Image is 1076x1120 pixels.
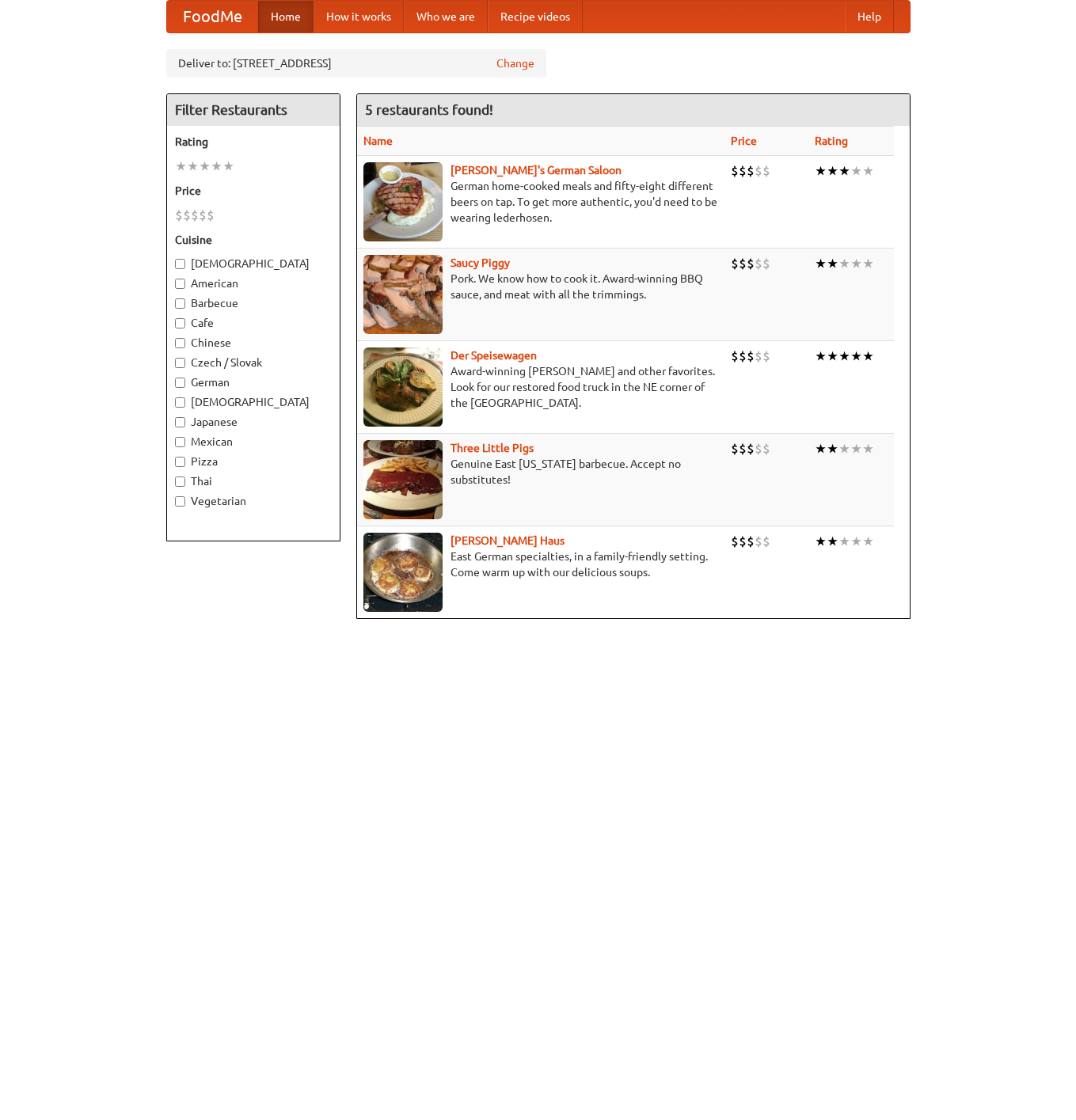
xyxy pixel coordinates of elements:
[404,1,488,32] a: Who we are
[838,533,850,550] li: ★
[762,255,770,272] li: $
[363,135,393,147] a: Name
[451,164,622,177] a: [PERSON_NAME]'s German Saloon
[191,207,199,224] li: $
[850,255,862,272] li: ★
[175,183,332,199] h5: Price
[862,347,874,365] li: ★
[365,102,493,117] ng-pluralize: 5 restaurants found!
[747,533,755,550] li: $
[175,414,332,430] label: Japanese
[363,533,443,612] img: kohlhaus.jpg
[175,378,185,388] input: German
[175,279,185,289] input: American
[496,55,534,71] a: Change
[175,434,332,450] label: Mexican
[755,533,762,550] li: $
[827,533,838,550] li: ★
[175,476,185,487] input: Thai
[850,162,862,180] li: ★
[363,255,443,334] img: saucy.jpg
[815,135,848,147] a: Rating
[187,158,199,175] li: ★
[175,158,187,175] li: ★
[363,440,443,519] img: littlepigs.jpg
[363,178,718,226] p: German home-cooked meals and fifty-eight different beers on tap. To get more authentic, you'd nee...
[175,358,185,368] input: Czech / Slovak
[739,533,747,550] li: $
[175,338,185,348] input: Chinese
[451,256,510,269] a: Saucy Piggy
[175,315,332,331] label: Cafe
[183,207,191,224] li: $
[862,533,874,550] li: ★
[731,347,739,365] li: $
[175,437,185,447] input: Mexican
[166,49,546,78] div: Deliver to: [STREET_ADDRESS]
[739,162,747,180] li: $
[211,158,222,175] li: ★
[451,442,534,454] a: Three Little Pigs
[731,162,739,180] li: $
[363,363,718,411] p: Award-winning [PERSON_NAME] and other favorites. Look for our restored food truck in the NE corne...
[731,255,739,272] li: $
[175,473,332,489] label: Thai
[363,549,718,580] p: East German specialties, in a family-friendly setting. Come warm up with our delicious soups.
[175,259,185,269] input: [DEMOGRAPHIC_DATA]
[850,440,862,457] li: ★
[862,255,874,272] li: ★
[175,417,185,427] input: Japanese
[845,1,894,32] a: Help
[175,355,332,370] label: Czech / Slovak
[739,347,747,365] li: $
[199,158,211,175] li: ★
[167,94,340,126] h4: Filter Restaurants
[838,347,850,365] li: ★
[451,534,565,547] a: [PERSON_NAME] Haus
[755,255,762,272] li: $
[488,1,583,32] a: Recipe videos
[175,298,185,309] input: Barbecue
[199,207,207,224] li: $
[755,440,762,457] li: $
[762,533,770,550] li: $
[739,440,747,457] li: $
[363,162,443,241] img: esthers.jpg
[747,440,755,457] li: $
[167,1,258,32] a: FoodMe
[762,347,770,365] li: $
[175,496,185,507] input: Vegetarian
[363,347,443,427] img: speisewagen.jpg
[363,456,718,488] p: Genuine East [US_STATE] barbecue. Accept no substitutes!
[747,162,755,180] li: $
[175,295,332,311] label: Barbecue
[838,440,850,457] li: ★
[175,493,332,509] label: Vegetarian
[762,162,770,180] li: $
[314,1,404,32] a: How it works
[175,232,332,248] h5: Cuisine
[827,347,838,365] li: ★
[815,162,827,180] li: ★
[850,533,862,550] li: ★
[862,440,874,457] li: ★
[451,349,537,362] a: Der Speisewagen
[175,397,185,408] input: [DEMOGRAPHIC_DATA]
[827,162,838,180] li: ★
[755,162,762,180] li: $
[862,162,874,180] li: ★
[838,255,850,272] li: ★
[175,256,332,271] label: [DEMOGRAPHIC_DATA]
[827,255,838,272] li: ★
[258,1,314,32] a: Home
[731,533,739,550] li: $
[827,440,838,457] li: ★
[222,158,234,175] li: ★
[850,347,862,365] li: ★
[838,162,850,180] li: ★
